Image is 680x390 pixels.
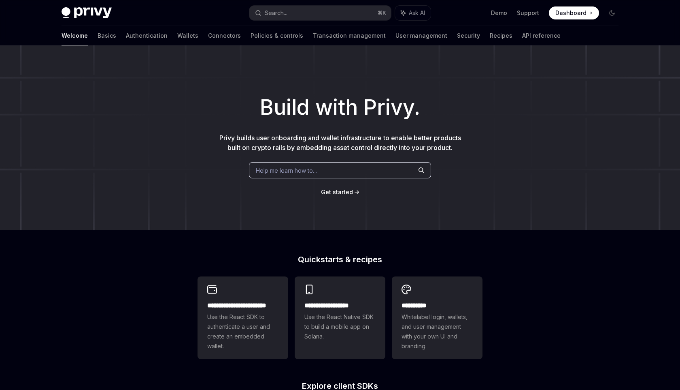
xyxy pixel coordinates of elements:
a: Support [517,9,539,17]
a: Demo [491,9,507,17]
a: Authentication [126,26,168,45]
span: ⌘ K [378,10,386,16]
span: Use the React SDK to authenticate a user and create an embedded wallet. [207,312,278,351]
div: Search... [265,8,287,18]
button: Ask AI [395,6,431,20]
a: **** **** **** ***Use the React Native SDK to build a mobile app on Solana. [295,276,385,359]
a: Wallets [177,26,198,45]
h2: Explore client SDKs [198,382,482,390]
button: Toggle dark mode [606,6,618,19]
a: Recipes [490,26,512,45]
a: Policies & controls [251,26,303,45]
a: User management [395,26,447,45]
a: Security [457,26,480,45]
button: Search...⌘K [249,6,391,20]
a: API reference [522,26,561,45]
h2: Quickstarts & recipes [198,255,482,264]
a: Welcome [62,26,88,45]
a: Connectors [208,26,241,45]
a: Basics [98,26,116,45]
span: Dashboard [555,9,586,17]
img: dark logo [62,7,112,19]
span: Use the React Native SDK to build a mobile app on Solana. [304,312,376,341]
span: Privy builds user onboarding and wallet infrastructure to enable better products built on crypto ... [219,134,461,152]
span: Get started [321,189,353,195]
span: Ask AI [409,9,425,17]
span: Whitelabel login, wallets, and user management with your own UI and branding. [402,312,473,351]
h1: Build with Privy. [13,92,667,123]
a: **** *****Whitelabel login, wallets, and user management with your own UI and branding. [392,276,482,359]
a: Dashboard [549,6,599,19]
span: Help me learn how to… [256,166,317,175]
a: Get started [321,188,353,196]
a: Transaction management [313,26,386,45]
